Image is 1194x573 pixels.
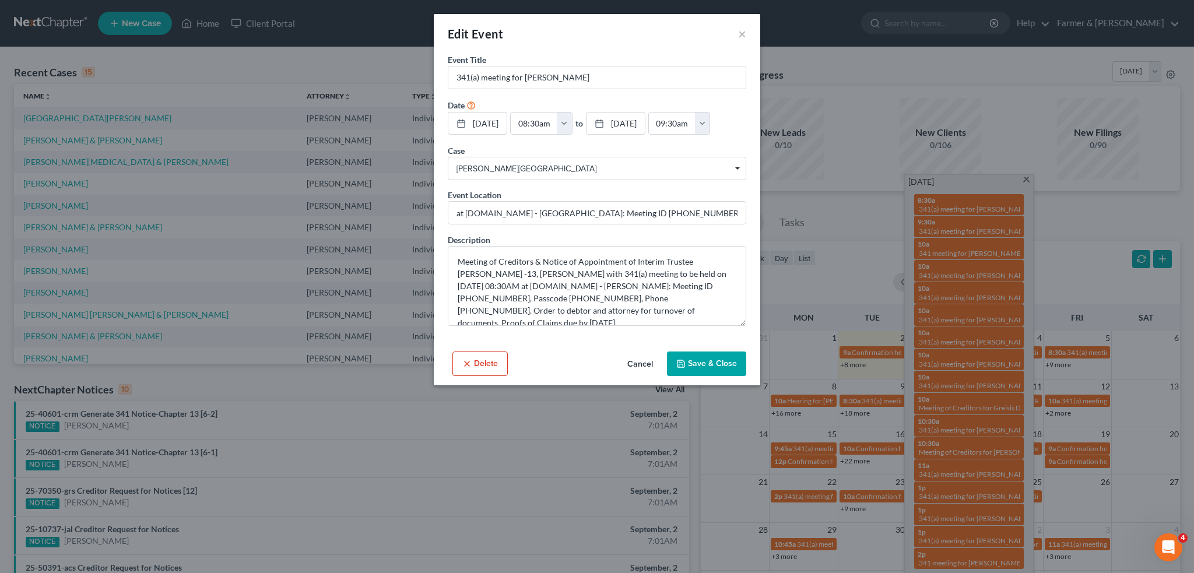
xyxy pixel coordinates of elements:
button: Delete [452,351,508,376]
input: -- : -- [649,113,696,135]
input: Enter event name... [448,66,746,89]
a: [DATE] [448,113,507,135]
button: Cancel [618,353,662,376]
iframe: Intercom live chat [1154,533,1182,561]
label: Description [448,234,490,246]
label: Case [448,145,465,157]
a: [DATE] [587,113,645,135]
span: 4 [1178,533,1188,543]
span: [PERSON_NAME][GEOGRAPHIC_DATA] [456,163,738,175]
label: Date [448,99,465,111]
span: Select box activate [448,157,746,180]
span: Edit Event [448,27,503,41]
button: Save & Close [667,351,746,376]
input: Enter location... [448,202,746,224]
span: Event Title [448,55,486,65]
label: Event Location [448,189,501,201]
button: × [738,27,746,41]
label: to [575,117,583,129]
input: -- : -- [511,113,557,135]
